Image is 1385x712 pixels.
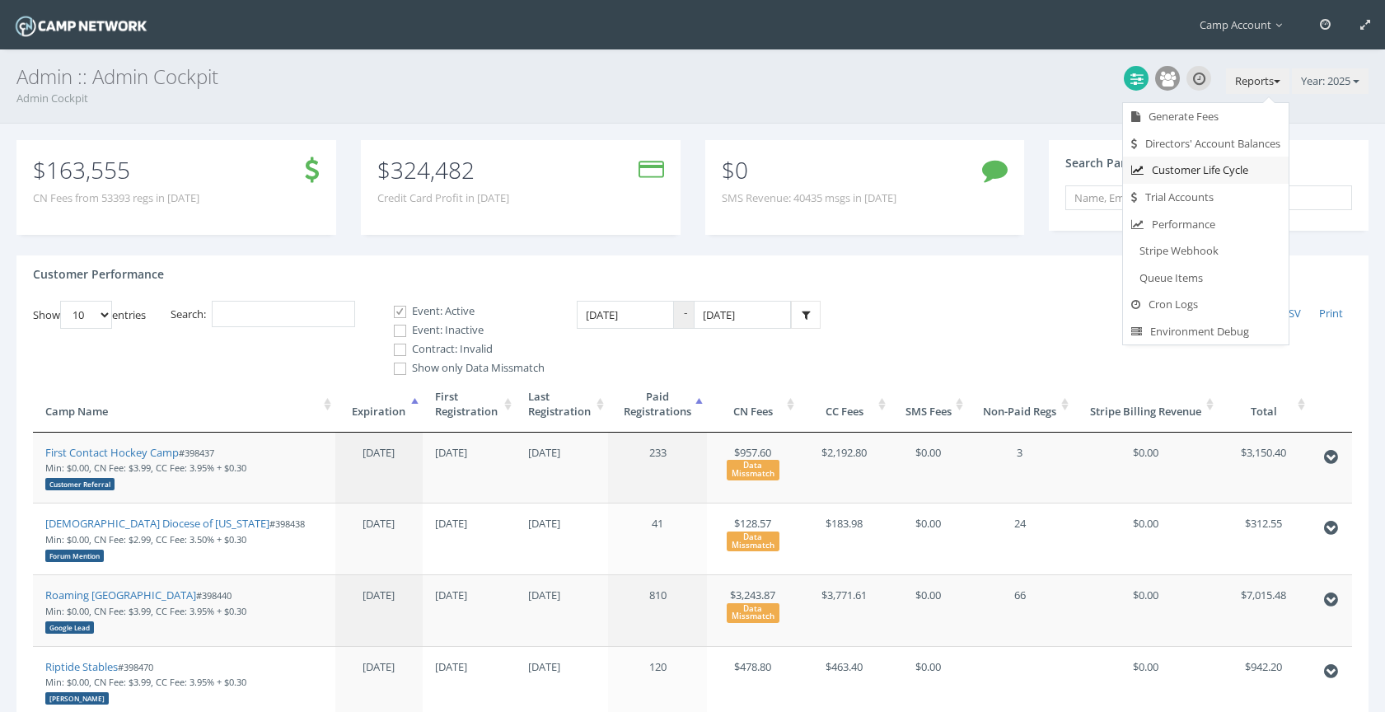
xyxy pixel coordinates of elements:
[45,550,104,562] div: Forum Mention
[377,190,509,206] span: Credit Card Profit in [DATE]
[171,301,355,328] label: Search:
[798,503,890,574] td: $183.98
[33,377,335,433] th: Camp Name: activate to sort column ascending
[45,661,246,704] small: #398470 Min: $0.00, CN Fee: $3.99, CC Fee: 3.95% + $0.30
[727,532,779,551] div: Data Missmatch
[1073,574,1219,646] td: $0.00
[707,574,798,646] td: $3,243.87
[46,154,130,185] span: 163,555
[423,433,516,504] td: [DATE]
[45,478,115,490] div: Customer Referral
[391,154,475,185] span: 324,482
[1273,301,1310,327] a: CSV
[1292,68,1369,95] button: Year: 2025
[33,161,199,179] p: $
[45,692,109,705] div: [PERSON_NAME]
[1218,574,1309,646] td: $7,015.48
[1123,265,1289,292] a: Queue Items
[516,433,609,504] td: [DATE]
[16,91,88,105] a: Admin Cockpit
[516,377,609,433] th: LastRegistration: activate to sort column ascending
[33,268,164,280] h4: Customer Performance
[1301,73,1350,88] span: Year: 2025
[45,447,246,489] small: #398437 Min: $0.00, CN Fee: $3.99, CC Fee: 3.95% + $0.30
[45,621,94,634] div: Google Lead
[1218,433,1309,504] td: $3,150.40
[45,516,269,531] a: [DEMOGRAPHIC_DATA] Diocese of [US_STATE]
[608,433,707,504] td: 233
[1310,301,1352,327] a: Print
[380,303,545,320] label: Event: Active
[1123,211,1289,238] a: Performance
[423,574,516,646] td: [DATE]
[694,301,791,330] input: Date Range: To
[1218,503,1309,574] td: $312.55
[45,588,196,602] a: Roaming [GEOGRAPHIC_DATA]
[60,301,112,329] select: Showentries
[890,377,967,433] th: SMS Fees: activate to sort column ascending
[335,377,423,433] th: Expiration: activate to sort column descending
[12,12,150,40] img: Camp Network
[45,659,118,674] a: Riptide Stables
[212,301,355,328] input: Search:
[1226,68,1289,95] button: Reports
[798,574,890,646] td: $3,771.61
[423,503,516,574] td: [DATE]
[1282,306,1301,321] span: CSV
[798,433,890,504] td: $2,192.80
[707,433,798,504] td: $957.60
[707,503,798,574] td: $128.57
[707,377,798,433] th: CN Fees: activate to sort column ascending
[363,445,395,460] span: [DATE]
[1123,318,1289,345] a: Environment Debug
[1200,17,1290,32] span: Camp Account
[363,659,395,674] span: [DATE]
[722,190,896,206] span: SMS Revenue: 40435 msgs in [DATE]
[1123,237,1289,265] a: Stripe Webhook
[1122,102,1289,345] ul: Reports
[967,433,1073,504] td: 3
[45,589,246,632] small: #398440 Min: $0.00, CN Fee: $3.99, CC Fee: 3.95% + $0.30
[1218,377,1309,433] th: Total: activate to sort column ascending
[1123,157,1289,184] a: Customer Life Cycle
[890,503,967,574] td: $0.00
[423,377,516,433] th: FirstRegistration: activate to sort column ascending
[890,433,967,504] td: $0.00
[380,341,545,358] label: Contract: Invalid
[1073,377,1219,433] th: Stripe Billing Revenue: activate to sort column ascending
[1065,157,1175,169] h4: Search Participants
[33,301,146,329] label: Show entries
[363,588,395,602] span: [DATE]
[1065,185,1352,210] input: Name, Email
[363,516,395,531] span: [DATE]
[380,360,545,377] label: Show only Data Missmatch
[377,161,509,179] p: $
[33,190,199,206] span: CN Fees from 53393 regs in [DATE]
[1073,503,1219,574] td: $0.00
[1123,103,1289,130] a: Generate Fees
[727,603,779,623] div: Data Missmatch
[1123,291,1289,318] a: Cron Logs
[516,574,609,646] td: [DATE]
[1073,433,1219,504] td: $0.00
[967,377,1073,433] th: Non-Paid Regs: activate to sort column ascending
[516,503,609,574] td: [DATE]
[380,322,545,339] label: Event: Inactive
[608,503,707,574] td: 41
[16,66,1369,87] h3: Admin :: Admin Cockpit
[608,377,707,433] th: PaidRegistrations: activate to sort column ascending
[798,377,890,433] th: CC Fees: activate to sort column ascending
[967,574,1073,646] td: 66
[722,154,748,185] span: $0
[45,518,305,560] small: #398438 Min: $0.00, CN Fee: $2.99, CC Fee: 3.50% + $0.30
[608,574,707,646] td: 810
[1123,184,1289,211] a: Trial Accounts
[890,574,967,646] td: $0.00
[577,301,674,330] input: Date Range: From
[45,445,179,460] a: First Contact Hockey Camp
[674,301,694,330] span: -
[967,503,1073,574] td: 24
[1319,306,1343,321] span: Print
[1123,130,1289,157] a: Directors' Account Balances
[727,460,779,480] div: Data Missmatch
